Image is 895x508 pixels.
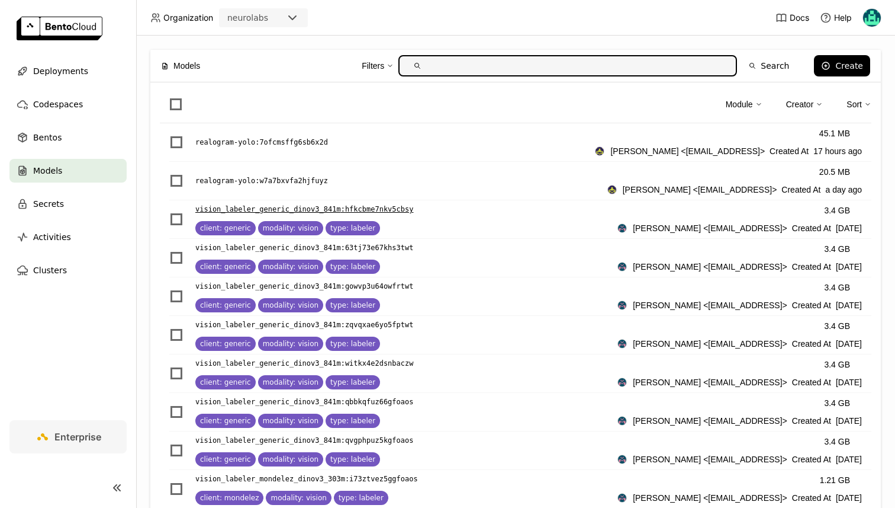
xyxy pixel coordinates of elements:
[33,197,64,211] span: Secrets
[160,162,871,200] li: List item
[195,175,607,187] a: realogram-yolo:w7a7bxvfa2hjfuyz
[195,203,413,215] p: vision_labeler_generic_dinov3_841m : hfkcbme7nkv5cbsy
[263,301,318,310] span: modality: vision
[633,414,787,427] span: [PERSON_NAME] <[EMAIL_ADDRESS]>
[786,92,823,117] div: Creator
[263,223,318,233] span: modality: vision
[824,358,850,371] div: 3.4 GB
[617,299,862,312] div: Created At
[835,61,863,71] div: Create
[33,230,71,244] span: Activities
[195,396,413,408] p: vision_labeler_generic_dinov3_841m : qbbkqfuz66gfoaos
[195,357,617,369] a: vision_labeler_generic_dinov3_841m:witkx4e2dsnbaczw
[813,145,862,158] span: 17 hours ago
[200,223,251,233] span: client: generic
[195,319,413,331] p: vision_labeler_generic_dinov3_841m : zqvqxae6yo5fptwt
[633,376,787,389] span: [PERSON_NAME] <[EMAIL_ADDRESS]>
[836,491,862,504] span: [DATE]
[200,378,251,387] span: client: generic
[200,262,251,271] span: client: generic
[618,340,626,348] img: Attila Fodor
[173,59,200,72] span: Models
[836,414,862,427] span: [DATE]
[633,260,787,273] span: [PERSON_NAME] <[EMAIL_ADDRESS]>
[362,53,394,78] div: Filters
[330,416,375,426] span: type: labeler
[160,239,871,277] li: List item
[834,12,852,23] span: Help
[9,59,127,83] a: Deployments
[195,319,617,331] a: vision_labeler_generic_dinov3_841m:zqvqxae6yo5fptwt
[819,165,850,178] div: 20.5 MB
[330,223,375,233] span: type: labeler
[633,299,787,312] span: [PERSON_NAME] <[EMAIL_ADDRESS]>
[160,123,871,162] li: List item
[623,183,777,196] span: [PERSON_NAME] <[EMAIL_ADDRESS]>
[595,145,862,158] div: Created At
[160,432,871,470] li: List item
[617,337,862,350] div: Created At
[618,224,626,232] img: Attila Fodor
[836,453,862,466] span: [DATE]
[846,92,871,117] div: Sort
[227,12,268,24] div: neurolabs
[618,263,626,271] img: Attila Fodor
[610,145,765,158] span: [PERSON_NAME] <[EMAIL_ADDRESS]>
[9,225,127,249] a: Activities
[195,242,617,254] a: vision_labeler_generic_dinov3_841m:63tj73e67khs3twt
[820,12,852,24] div: Help
[33,164,62,178] span: Models
[195,434,617,446] a: vision_labeler_generic_dinov3_841m:qvgphpuz5kgfoaos
[33,130,62,145] span: Bentos
[775,12,809,24] a: Docs
[786,98,814,111] div: Creator
[339,493,384,503] span: type: labeler
[824,435,850,448] div: 3.4 GB
[824,204,850,217] div: 3.4 GB
[195,396,617,408] a: vision_labeler_generic_dinov3_841m:qbbkqfuz66gfoaos
[263,416,318,426] span: modality: vision
[9,192,127,216] a: Secrets
[195,136,328,148] p: realogram-yolo : 7ofcmsffg6sb6x2d
[195,242,413,254] p: vision_labeler_generic_dinov3_841m : 63tj73e67khs3twt
[163,12,213,23] span: Organization
[200,339,251,349] span: client: generic
[195,280,413,292] p: vision_labeler_generic_dinov3_841m : gowvp3u64owfrtwt
[814,55,870,76] button: Create
[160,200,871,239] li: List item
[195,473,617,485] a: vision_labeler_mondelez_dinov3_303m:i73ztvez5ggfoaos
[263,262,318,271] span: modality: vision
[195,203,617,215] a: vision_labeler_generic_dinov3_841m:hfkcbme7nkv5cbsy
[595,147,604,155] img: Farouk Ghallabi
[824,397,850,410] div: 3.4 GB
[33,64,88,78] span: Deployments
[633,337,787,350] span: [PERSON_NAME] <[EMAIL_ADDRESS]>
[271,493,326,503] span: modality: vision
[160,354,871,393] li: List item
[200,301,251,310] span: client: generic
[160,393,871,432] li: List item
[195,473,418,485] p: vision_labeler_mondelez_dinov3_303m : i73ztvez5ggfoaos
[742,55,796,76] button: Search
[836,260,862,273] span: [DATE]
[617,376,862,389] div: Created At
[200,493,259,503] span: client: mondelez
[863,9,881,27] img: Calin Cojocaru
[726,98,753,111] div: Module
[195,357,413,369] p: vision_labeler_generic_dinov3_841m : witkx4e2dsnbaczw
[617,414,862,427] div: Created At
[263,455,318,464] span: modality: vision
[263,378,318,387] span: modality: vision
[160,316,871,354] li: List item
[33,263,67,277] span: Clusters
[160,277,871,316] li: List item
[195,175,328,187] p: realogram-yolo : w7a7bxvfa2hjfuyz
[195,434,413,446] p: vision_labeler_generic_dinov3_841m : qvgphpuz5kgfoaos
[617,222,862,235] div: Created At
[9,126,127,149] a: Bentos
[820,474,850,487] div: 1.21 GB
